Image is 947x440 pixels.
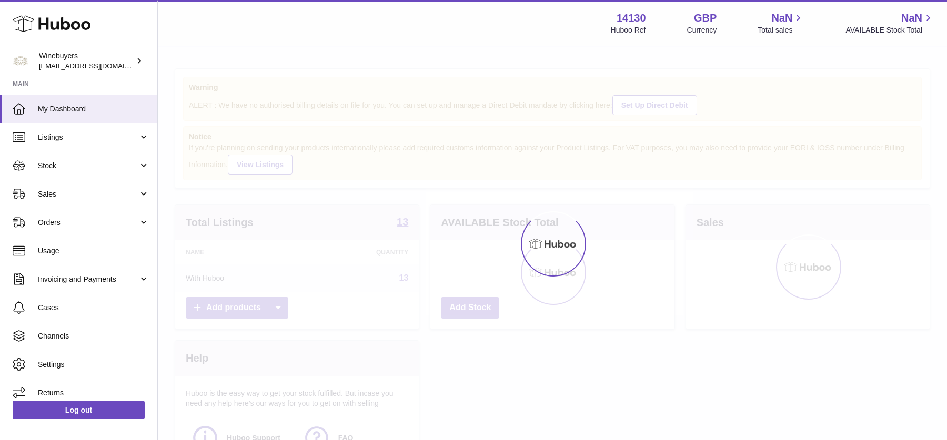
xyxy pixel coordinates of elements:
[39,62,155,70] span: [EMAIL_ADDRESS][DOMAIN_NAME]
[13,401,145,419] a: Log out
[38,218,138,228] span: Orders
[901,11,922,25] span: NaN
[38,161,138,171] span: Stock
[38,189,138,199] span: Sales
[13,53,28,69] img: ben@winebuyers.com
[38,274,138,284] span: Invoicing and Payments
[845,11,934,35] a: NaN AVAILABLE Stock Total
[38,132,138,142] span: Listings
[694,11,717,25] strong: GBP
[39,51,134,71] div: Winebuyers
[771,11,792,25] span: NaN
[758,25,804,35] span: Total sales
[687,25,717,35] div: Currency
[845,25,934,35] span: AVAILABLE Stock Total
[611,25,646,35] div: Huboo Ref
[38,246,149,256] span: Usage
[758,11,804,35] a: NaN Total sales
[38,360,149,370] span: Settings
[38,388,149,398] span: Returns
[38,303,149,313] span: Cases
[617,11,646,25] strong: 14130
[38,104,149,114] span: My Dashboard
[38,331,149,341] span: Channels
